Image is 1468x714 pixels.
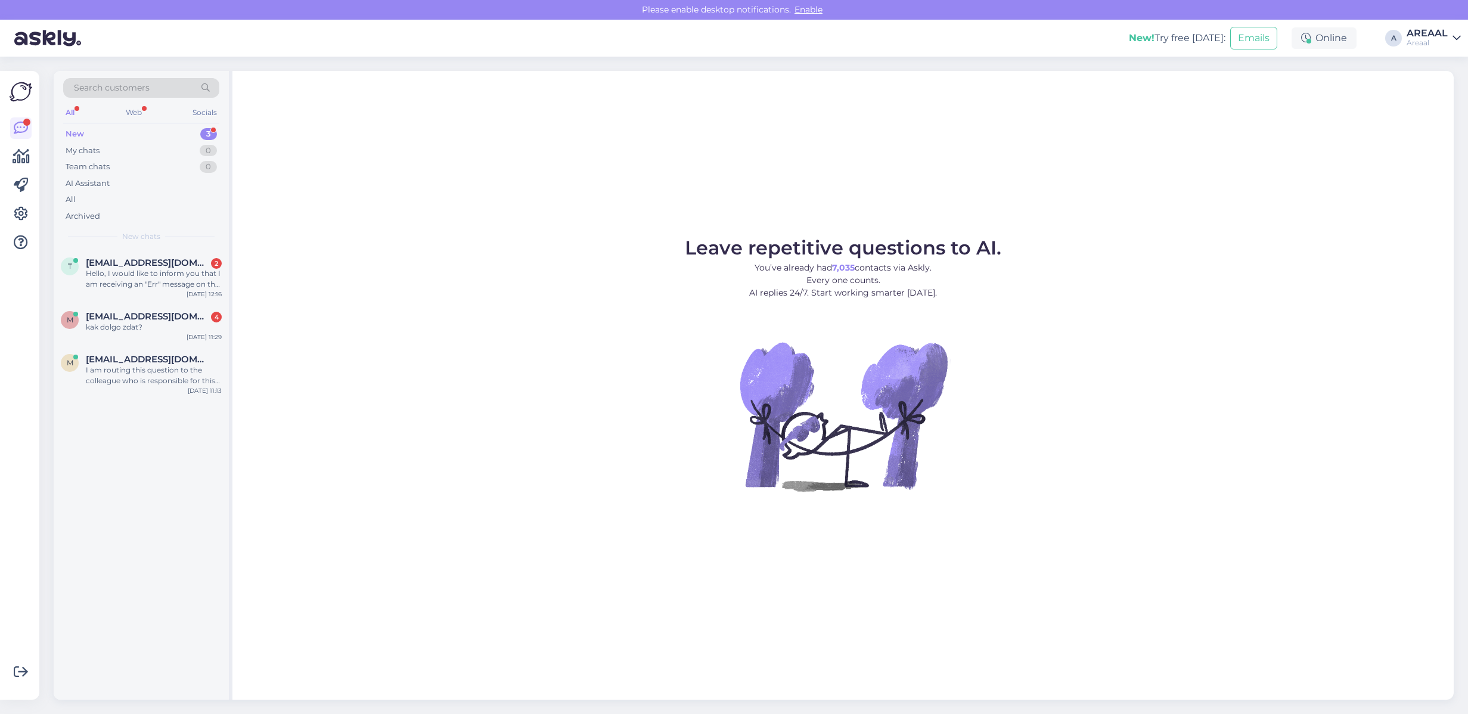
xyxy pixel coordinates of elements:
[74,82,150,94] span: Search customers
[685,236,1001,259] span: Leave repetitive questions to AI.
[86,322,222,333] div: kak dolgo zdat?
[68,262,72,271] span: t
[10,80,32,103] img: Askly Logo
[832,262,855,273] b: 7,035
[86,365,222,386] div: I am routing this question to the colleague who is responsible for this topic. The reply might ta...
[86,268,222,290] div: Hello, I would like to inform you that I am receiving an "Err" message on the display when I atte...
[1407,29,1448,38] div: AREAAL
[67,358,73,367] span: m
[200,161,217,173] div: 0
[211,312,222,322] div: 4
[122,231,160,242] span: New chats
[123,105,144,120] div: Web
[685,262,1001,299] p: You’ve already had contacts via Askly. Every one counts. AI replies 24/7. Start working smarter [...
[86,354,210,365] span: makc.aromae@gmail.com
[63,105,77,120] div: All
[1230,27,1277,49] button: Emails
[66,178,110,190] div: AI Assistant
[211,258,222,269] div: 2
[86,257,210,268] span: tharinduug@gmail.com
[67,315,73,324] span: m
[66,194,76,206] div: All
[1385,30,1402,46] div: A
[187,290,222,299] div: [DATE] 12:16
[200,145,217,157] div: 0
[86,311,210,322] span: mrectjobs@gmail.com
[1129,31,1225,45] div: Try free [DATE]:
[1292,27,1357,49] div: Online
[66,161,110,173] div: Team chats
[190,105,219,120] div: Socials
[736,309,951,523] img: No Chat active
[66,210,100,222] div: Archived
[791,4,826,15] span: Enable
[188,386,222,395] div: [DATE] 11:13
[66,145,100,157] div: My chats
[200,128,217,140] div: 3
[66,128,84,140] div: New
[1129,32,1154,44] b: New!
[1407,29,1461,48] a: AREAALAreaal
[187,333,222,342] div: [DATE] 11:29
[1407,38,1448,48] div: Areaal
